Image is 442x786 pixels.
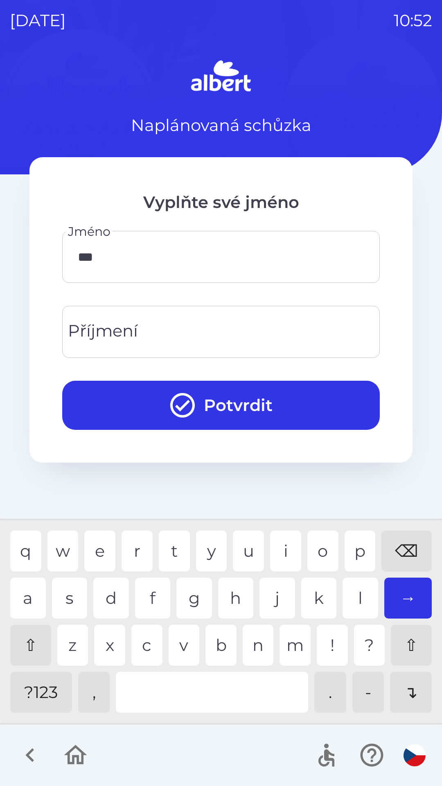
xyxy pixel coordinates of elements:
[68,223,110,240] label: Jméno
[62,190,380,215] p: Vyplňte své jméno
[10,8,66,33] p: [DATE]
[131,113,311,138] p: Naplánovaná schůzka
[62,381,380,430] button: Potvrdit
[404,744,426,766] img: cs flag
[394,8,432,33] p: 10:52
[29,57,413,97] img: Logo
